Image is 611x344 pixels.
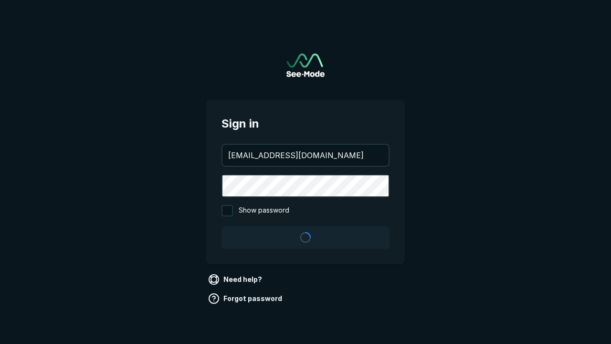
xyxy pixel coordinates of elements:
span: Show password [239,205,289,216]
a: Need help? [206,272,266,287]
a: Go to sign in [286,54,325,77]
a: Forgot password [206,291,286,306]
input: your@email.com [222,145,389,166]
span: Sign in [221,115,390,132]
img: See-Mode Logo [286,54,325,77]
